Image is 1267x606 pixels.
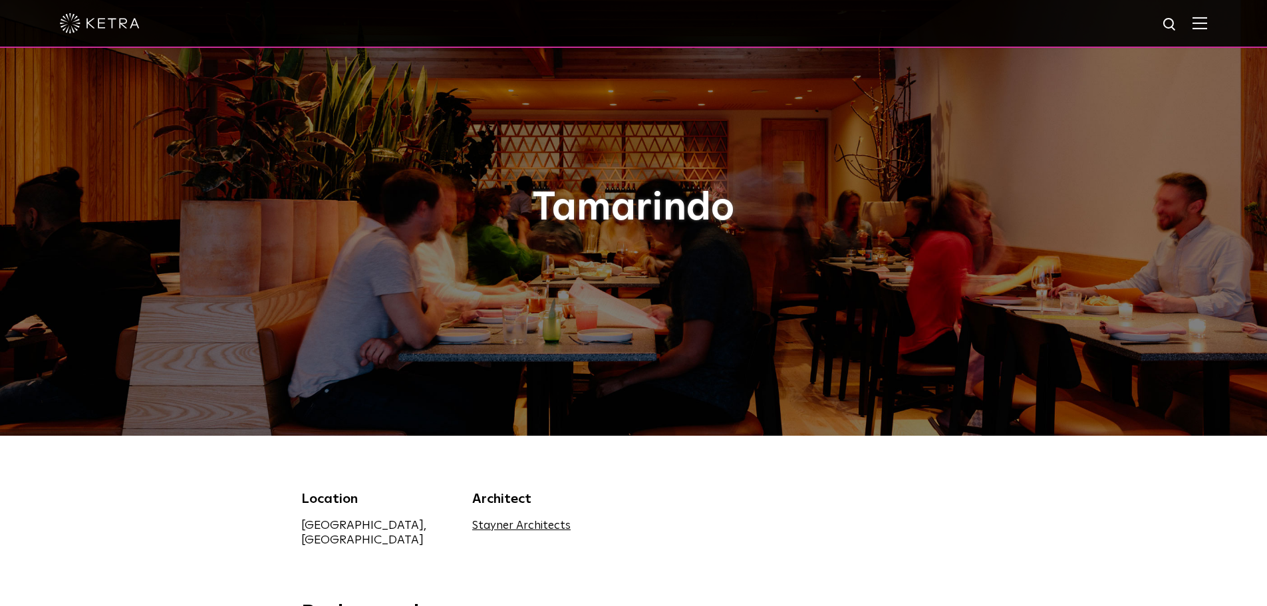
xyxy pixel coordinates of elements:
div: Architect [472,489,624,509]
div: [GEOGRAPHIC_DATA], [GEOGRAPHIC_DATA] [301,518,453,547]
img: search icon [1162,17,1179,33]
div: Location [301,489,453,509]
a: Stayner Architects [472,520,571,531]
h1: Tamarindo [301,186,966,230]
img: Hamburger%20Nav.svg [1193,17,1207,29]
img: ketra-logo-2019-white [60,13,140,33]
